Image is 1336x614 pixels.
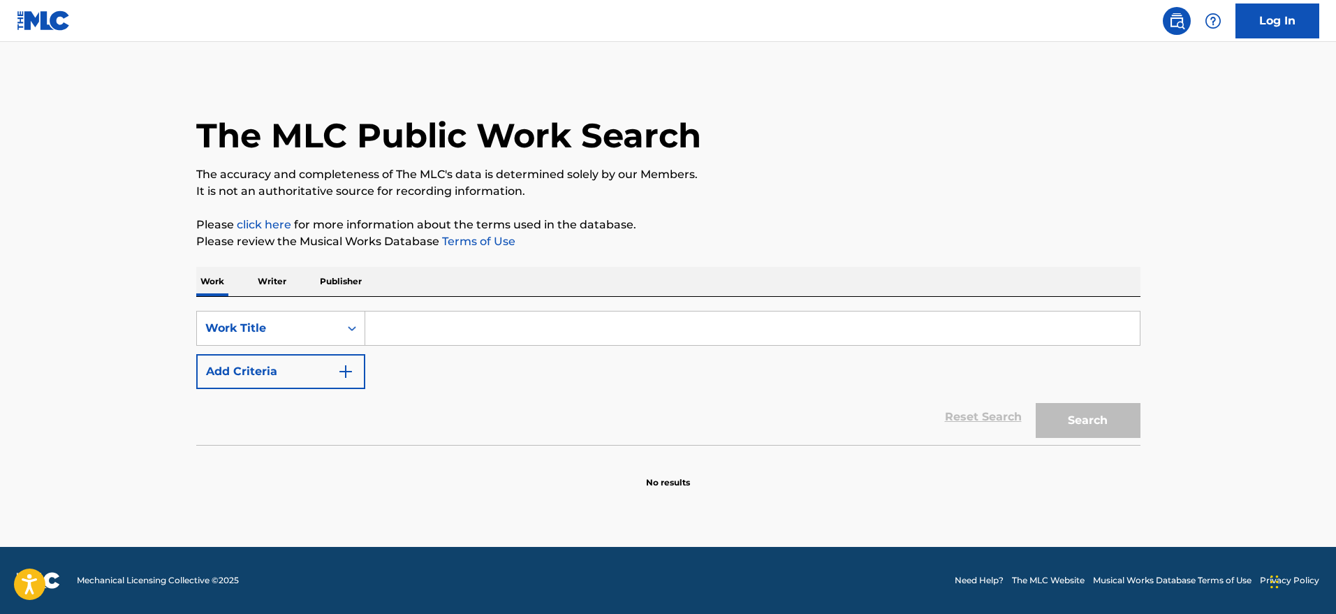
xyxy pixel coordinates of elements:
span: Mechanical Licensing Collective © 2025 [77,574,239,587]
a: Musical Works Database Terms of Use [1093,574,1251,587]
div: Drag [1270,561,1279,603]
p: No results [646,460,690,489]
form: Search Form [196,311,1140,445]
img: MLC Logo [17,10,71,31]
a: The MLC Website [1012,574,1085,587]
a: Log In [1235,3,1319,38]
a: Need Help? [955,574,1004,587]
p: Publisher [316,267,366,296]
a: click here [237,218,291,231]
p: Please for more information about the terms used in the database. [196,217,1140,233]
p: It is not an authoritative source for recording information. [196,183,1140,200]
div: Work Title [205,320,331,337]
a: Public Search [1163,7,1191,35]
img: help [1205,13,1221,29]
p: Writer [254,267,291,296]
img: logo [17,572,60,589]
p: Work [196,267,228,296]
img: search [1168,13,1185,29]
img: 9d2ae6d4665cec9f34b9.svg [337,363,354,380]
iframe: Resource Center [1297,401,1336,513]
div: Help [1199,7,1227,35]
a: Terms of Use [439,235,515,248]
a: Privacy Policy [1260,574,1319,587]
button: Add Criteria [196,354,365,389]
h1: The MLC Public Work Search [196,115,701,156]
p: The accuracy and completeness of The MLC's data is determined solely by our Members. [196,166,1140,183]
p: Please review the Musical Works Database [196,233,1140,250]
iframe: Chat Widget [1266,547,1336,614]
